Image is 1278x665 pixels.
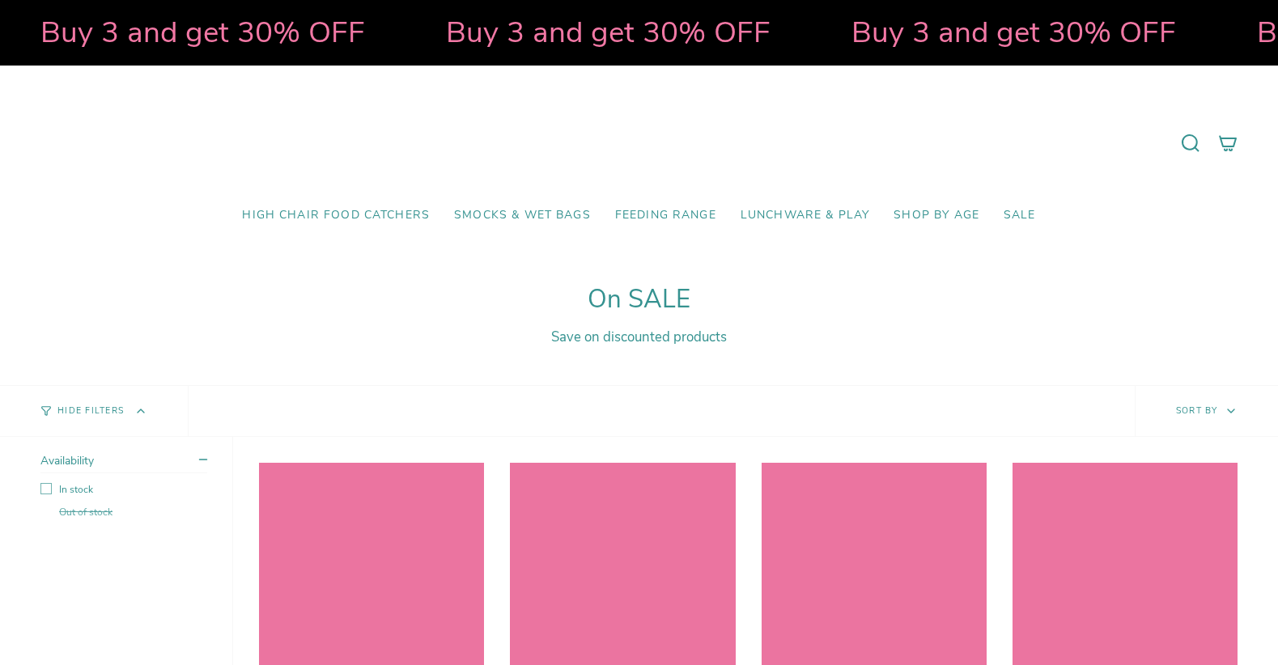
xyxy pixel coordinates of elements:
[57,407,124,416] span: Hide Filters
[435,12,759,53] strong: Buy 3 and get 30% OFF
[840,12,1165,53] strong: Buy 3 and get 30% OFF
[603,197,728,235] a: Feeding Range
[29,12,354,53] strong: Buy 3 and get 30% OFF
[242,209,430,222] span: High Chair Food Catchers
[40,285,1238,315] h1: On SALE
[991,197,1048,235] a: SALE
[40,453,207,473] summary: Availability
[881,197,991,235] a: Shop by Age
[454,209,591,222] span: Smocks & Wet Bags
[615,209,716,222] span: Feeding Range
[894,209,979,222] span: Shop by Age
[499,90,779,197] a: Mumma’s Little Helpers
[741,209,869,222] span: Lunchware & Play
[40,328,1238,346] div: Save on discounted products
[1176,405,1218,417] span: Sort by
[1004,209,1036,222] span: SALE
[230,197,442,235] a: High Chair Food Catchers
[442,197,603,235] a: Smocks & Wet Bags
[1135,386,1278,436] button: Sort by
[40,453,94,468] span: Availability
[728,197,881,235] a: Lunchware & Play
[40,483,207,496] label: In stock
